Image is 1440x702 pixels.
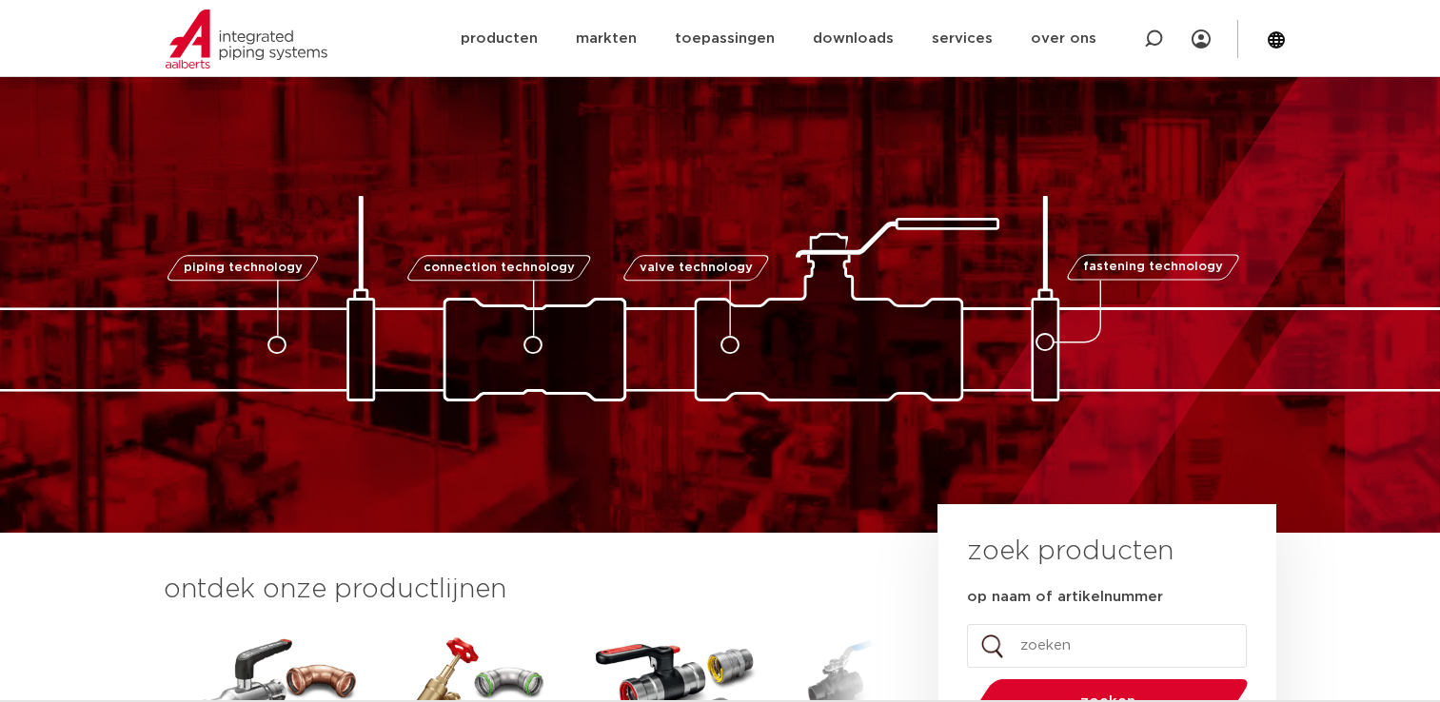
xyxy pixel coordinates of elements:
[967,624,1247,668] input: zoeken
[967,533,1174,571] h3: zoek producten
[967,588,1163,607] label: op naam of artikelnummer
[164,571,874,609] h3: ontdek onze productlijnen
[184,262,303,274] span: piping technology
[1083,262,1223,274] span: fastening technology
[640,262,753,274] span: valve technology
[423,262,574,274] span: connection technology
